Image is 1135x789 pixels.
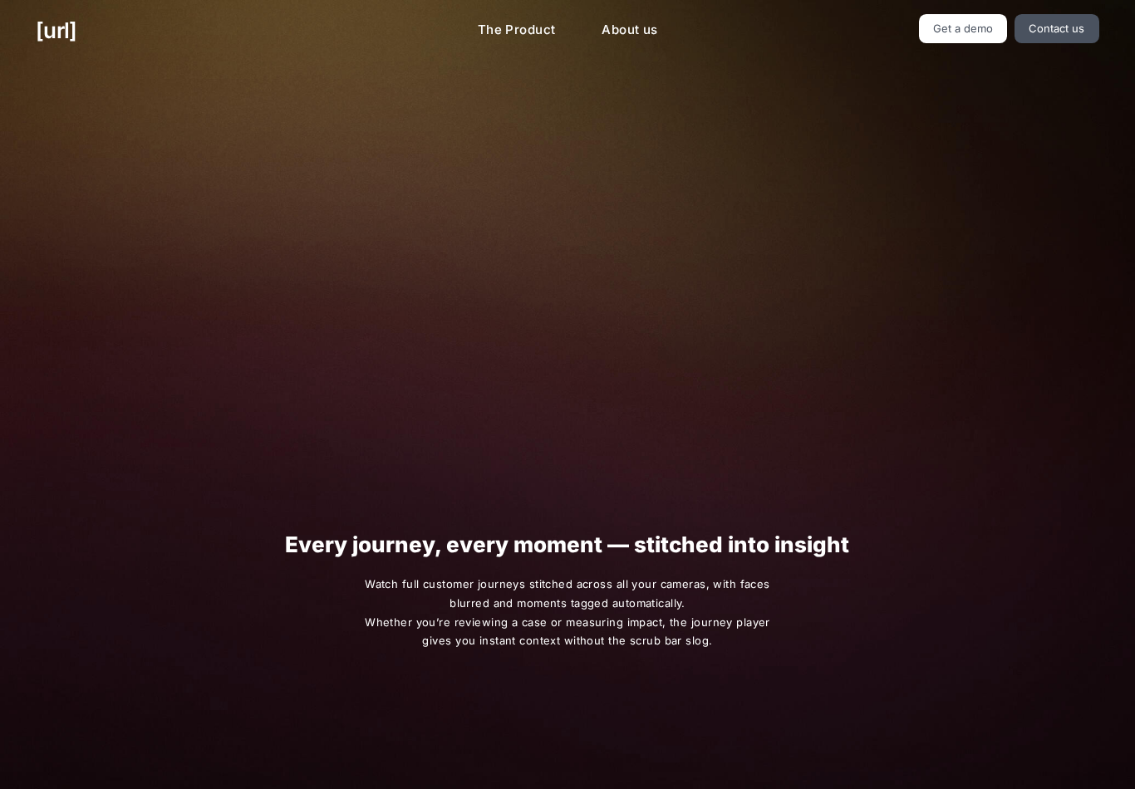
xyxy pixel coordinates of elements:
a: About us [588,14,671,47]
a: The Product [464,14,569,47]
h1: Every journey, every moment — stitched into insight [106,532,1028,556]
a: Contact us [1015,14,1099,43]
a: Get a demo [919,14,1008,43]
a: [URL] [36,14,76,47]
span: Watch full customer journeys stitched across all your cameras, with faces blurred and moments tag... [361,575,774,650]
